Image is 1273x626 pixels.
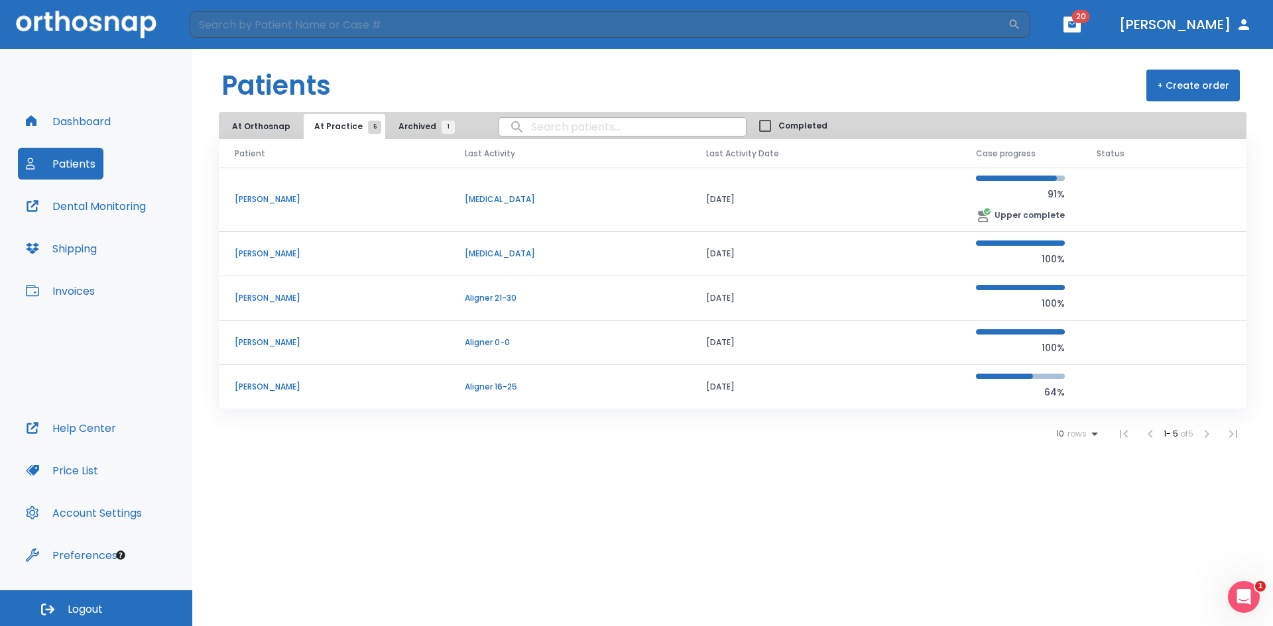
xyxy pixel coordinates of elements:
[976,384,1065,400] p: 64%
[1146,70,1240,101] button: + Create order
[18,190,154,222] button: Dental Monitoring
[465,248,674,260] p: [MEDICAL_DATA]
[235,148,265,160] span: Patient
[976,295,1065,311] p: 100%
[18,148,103,180] button: Patients
[16,11,156,38] img: Orthosnap
[1064,429,1087,439] span: rows
[314,121,375,132] span: At Practice
[221,114,461,139] div: tabs
[1097,148,1124,160] span: Status
[18,275,103,307] button: Invoices
[690,321,960,365] td: [DATE]
[995,209,1065,221] p: Upper complete
[235,381,433,393] p: [PERSON_NAME]
[442,121,455,134] span: 1
[1255,581,1266,592] span: 1
[18,233,105,264] button: Shipping
[1056,429,1064,439] span: 10
[690,168,960,232] td: [DATE]
[690,276,960,321] td: [DATE]
[1114,13,1257,36] button: [PERSON_NAME]
[221,114,301,139] button: At Orthosnap
[18,497,150,529] button: Account Settings
[1072,10,1090,23] span: 20
[465,381,674,393] p: Aligner 16-25
[690,232,960,276] td: [DATE]
[976,148,1036,160] span: Case progress
[18,454,106,486] button: Price List
[115,549,127,561] div: Tooltip anchor
[18,539,125,571] button: Preferences
[778,120,827,132] span: Completed
[976,251,1065,267] p: 100%
[18,412,124,444] button: Help Center
[976,340,1065,356] p: 100%
[235,193,433,205] p: [PERSON_NAME]
[1228,581,1260,613] iframe: Intercom live chat
[398,121,448,132] span: Archived
[235,292,433,304] p: [PERSON_NAME]
[18,105,119,137] button: Dashboard
[190,11,1008,38] input: Search by Patient Name or Case #
[465,193,674,205] p: [MEDICAL_DATA]
[368,121,381,134] span: 5
[976,186,1065,202] p: 91%
[1180,428,1193,439] span: of 5
[465,337,674,348] p: Aligner 0-0
[706,148,779,160] span: Last Activity Date
[235,248,433,260] p: [PERSON_NAME]
[465,148,515,160] span: Last Activity
[221,66,331,105] h1: Patients
[465,292,674,304] p: Aligner 21-30
[499,114,746,140] input: search
[690,365,960,409] td: [DATE]
[68,602,103,617] span: Logout
[235,337,433,348] p: [PERSON_NAME]
[1164,428,1180,439] span: 1 - 5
